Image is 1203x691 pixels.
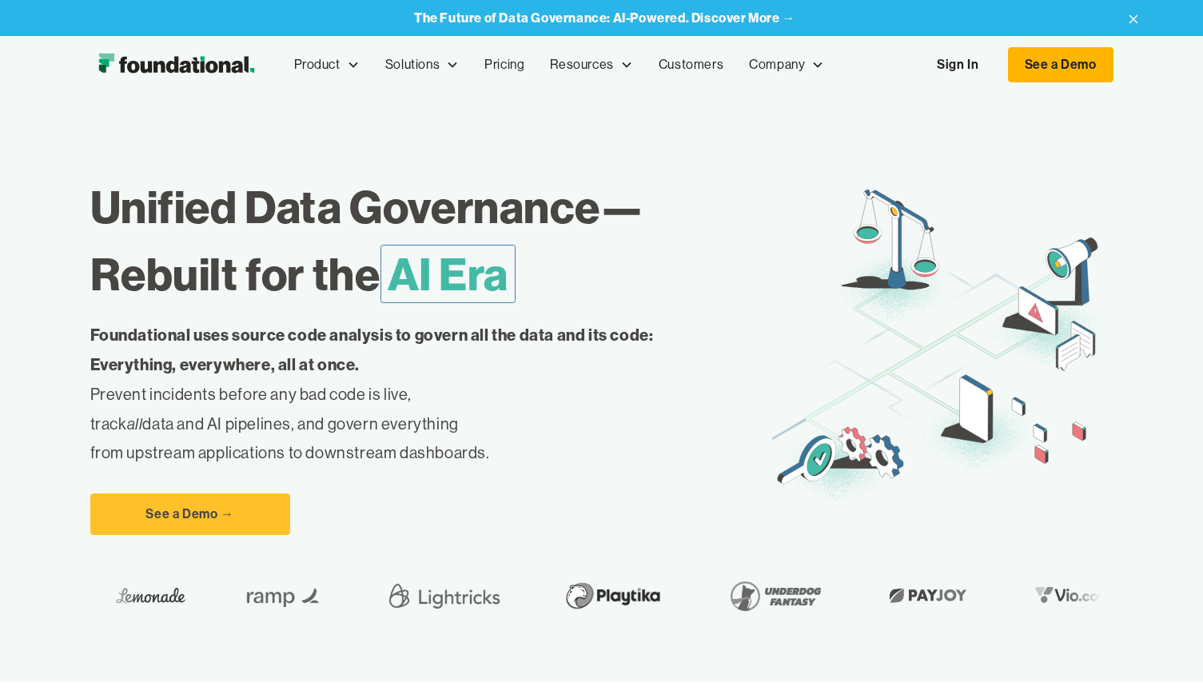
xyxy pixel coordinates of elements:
[537,38,645,91] div: Resources
[90,49,262,81] a: home
[1008,47,1113,82] a: See a Demo
[281,38,372,91] div: Product
[90,493,290,535] a: See a Demo →
[209,573,330,618] img: Lightricks
[707,583,801,608] img: Payjoy
[90,49,262,81] img: Foundational Logo
[996,573,1041,618] img: SuperPlay
[749,54,805,75] div: Company
[372,38,472,91] div: Solutions
[385,54,440,75] div: Solutions
[646,38,736,91] a: Customers
[381,573,496,618] img: Playtika
[550,54,613,75] div: Resources
[472,38,537,91] a: Pricing
[414,10,795,26] a: The Future of Data Governance: AI-Powered. Discover More →
[921,48,994,82] a: Sign In
[127,413,143,433] em: all
[62,573,157,618] img: Ramp
[90,174,772,308] h1: Unified Data Governance— Rebuilt for the
[90,325,654,374] strong: Foundational uses source code analysis to govern all the data and its code: Everything, everywher...
[294,54,341,75] div: Product
[852,583,945,608] img: Vio.com
[90,321,704,468] p: Prevent incidents before any bad code is live, track data and AI pipelines, and govern everything...
[736,38,837,91] div: Company
[547,573,655,618] img: Underdog Fantasy
[380,245,516,303] span: AI Era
